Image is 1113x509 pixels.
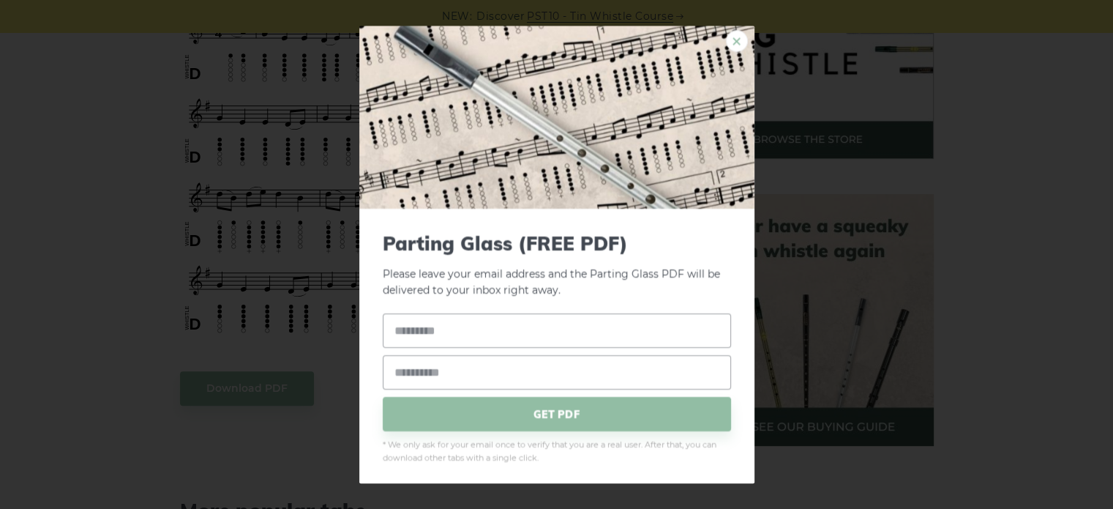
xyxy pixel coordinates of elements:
[359,26,754,209] img: Tin Whistle Tab Preview
[383,232,731,255] span: Parting Glass (FREE PDF)
[383,397,731,431] span: GET PDF
[383,232,731,300] p: Please leave your email address and the Parting Glass PDF will be delivered to your inbox right a...
[383,439,731,465] span: * We only ask for your email once to verify that you are a real user. After that, you can downloa...
[726,30,748,52] a: ×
